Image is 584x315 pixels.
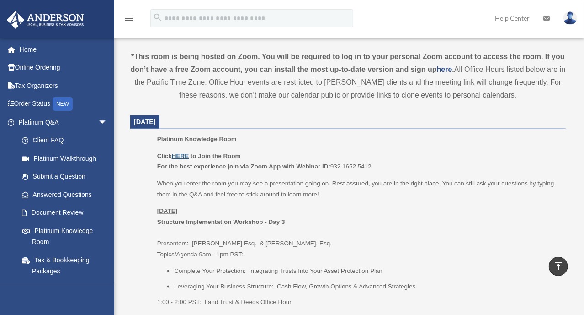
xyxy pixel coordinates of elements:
a: menu [123,16,134,24]
a: Client FAQ [13,131,121,150]
a: Platinum Q&Aarrow_drop_down [6,113,121,131]
li: Leveraging Your Business Structure: Cash Flow, Growth Options & Advanced Strategies [174,281,559,292]
a: Online Ordering [6,59,121,77]
a: here [437,65,452,73]
a: Home [6,40,121,59]
p: Presenters: [PERSON_NAME] Esq. & [PERSON_NAME], Esq. Topics/Agenda 9am - 1pm PST: [157,206,559,260]
img: Anderson Advisors Platinum Portal [4,11,87,29]
strong: *This room is being hosted on Zoom. You will be required to log in to your personal Zoom account ... [131,53,565,73]
a: HERE [172,152,189,159]
a: Document Review [13,204,121,222]
strong: . [452,65,454,73]
a: Answered Questions [13,185,121,204]
img: User Pic [563,11,577,25]
span: arrow_drop_down [98,113,117,132]
a: Order StatusNEW [6,95,121,114]
a: vertical_align_top [549,257,568,276]
b: Structure Implementation Workshop - Day 3 [157,218,285,225]
li: Complete Your Protection: Integrating Trusts Into Your Asset Protection Plan [174,266,559,277]
i: vertical_align_top [553,261,564,272]
div: All Office Hours listed below are in the Pacific Time Zone. Office Hour events are restricted to ... [130,50,566,102]
a: Platinum Knowledge Room [13,222,117,251]
span: Platinum Knowledge Room [157,136,237,142]
p: 932 1652 5412 [157,151,559,172]
a: Submit a Question [13,168,121,186]
u: [DATE] [157,207,178,214]
span: [DATE] [134,118,156,125]
div: NEW [53,97,73,111]
b: Click [157,152,191,159]
p: 1:00 - 2:00 PST: Land Trust & Deeds Office Hour [157,297,559,308]
a: Tax & Bookkeeping Packages [13,251,121,280]
i: search [153,12,163,22]
i: menu [123,13,134,24]
a: Land Trust & Deed Forum [13,280,121,299]
a: Platinum Walkthrough [13,149,121,168]
p: When you enter the room you may see a presentation going on. Rest assured, you are in the right p... [157,178,559,200]
b: For the best experience join via Zoom App with Webinar ID: [157,163,330,170]
b: to Join the Room [191,152,241,159]
a: Tax Organizers [6,76,121,95]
